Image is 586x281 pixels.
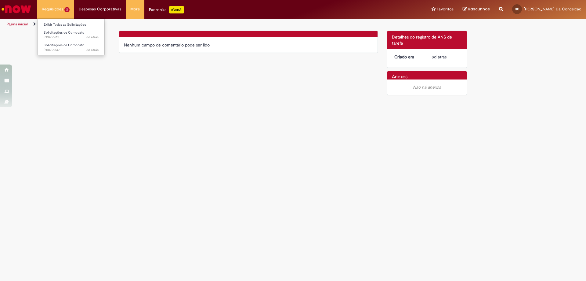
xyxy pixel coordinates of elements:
[392,74,407,80] h2: Anexos
[432,54,447,60] time: 21/08/2025 14:59:27
[130,6,140,12] span: More
[86,35,99,39] time: 21/08/2025 14:31:18
[44,48,99,53] span: R13436347
[432,54,447,60] span: 8d atrás
[124,42,373,48] div: Nenhum campo de comentário pode ser lido
[44,43,85,47] span: Solicitações de Comodato
[468,6,490,12] span: Rascunhos
[79,6,121,12] span: Despesas Corporativas
[437,6,454,12] span: Favoritos
[524,6,581,12] span: [PERSON_NAME] Da Conceicao
[38,29,105,41] a: Aberto R13436612 : Solicitações de Comodato
[42,6,63,12] span: Requisições
[86,48,99,52] time: 21/08/2025 13:43:14
[463,6,490,12] a: Rascunhos
[432,54,460,60] div: 21/08/2025 14:59:27
[38,42,105,53] a: Aberto R13436347 : Solicitações de Comodato
[390,54,427,60] dt: Criado em
[86,35,99,39] span: 8d atrás
[86,48,99,52] span: 8d atrás
[44,35,99,40] span: R13436612
[515,7,519,11] span: HC
[392,34,452,46] span: Detalhes do registro de ANS de tarefa
[7,22,28,27] a: Página inicial
[1,3,32,15] img: ServiceNow
[149,6,184,13] div: Padroniza
[169,6,184,13] p: +GenAi
[44,30,85,35] span: Solicitações de Comodato
[37,18,105,55] ul: Requisições
[64,7,70,12] span: 2
[413,84,441,90] em: Não há anexos
[5,19,386,30] ul: Trilhas de página
[38,21,105,28] a: Exibir Todas as Solicitações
